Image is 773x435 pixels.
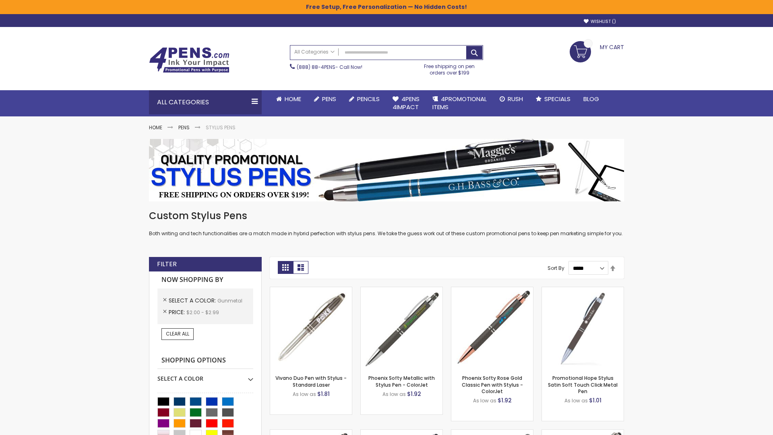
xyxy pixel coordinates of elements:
a: Home [270,90,308,108]
a: Phoenix Softy Metallic with Stylus Pen - ColorJet-Gunmetal [361,287,442,294]
a: Clear All [161,328,194,340]
a: Vivano Duo Pen with Stylus - Standard Laser [275,375,347,388]
img: Promotional Hope Stylus Satin Soft Touch Click Metal Pen-Gunmetal [542,287,624,369]
a: Promotional Hope Stylus Satin Soft Touch Click Metal Pen-Gunmetal [542,287,624,294]
a: Pens [178,124,190,131]
img: Vivano Duo Pen with Stylus - Standard Laser-Gunmetal [270,287,352,369]
a: Specials [529,90,577,108]
strong: Shopping Options [157,352,253,369]
div: All Categories [149,90,262,114]
span: 4Pens 4impact [393,95,420,111]
span: Blog [583,95,599,103]
img: Phoenix Softy Rose Gold Classic Pen with Stylus - ColorJet-Gunmetal [451,287,533,369]
span: $1.92 [407,390,421,398]
a: Phoenix Softy Metallic with Stylus Pen - ColorJet [368,375,435,388]
a: (888) 88-4PENS [297,64,335,70]
span: Rush [508,95,523,103]
a: Pencils [343,90,386,108]
strong: Now Shopping by [157,271,253,288]
span: Clear All [166,330,189,337]
div: Select A Color [157,369,253,383]
img: Phoenix Softy Metallic with Stylus Pen - ColorJet-Gunmetal [361,287,442,369]
span: Pencils [357,95,380,103]
span: Specials [544,95,570,103]
a: Rush [493,90,529,108]
a: Wishlist [584,19,616,25]
span: $1.92 [498,396,512,404]
span: Gunmetal [217,297,242,304]
a: Promotional Hope Stylus Satin Soft Touch Click Metal Pen [548,375,618,394]
strong: Stylus Pens [206,124,236,131]
a: 4Pens4impact [386,90,426,116]
a: Blog [577,90,606,108]
span: 4PROMOTIONAL ITEMS [432,95,487,111]
span: As low as [293,391,316,398]
div: Both writing and tech functionalities are a match made in hybrid perfection with stylus pens. We ... [149,209,624,237]
h1: Custom Stylus Pens [149,209,624,222]
span: All Categories [294,49,335,55]
span: $2.00 - $2.99 [186,309,219,316]
a: Phoenix Softy Rose Gold Classic Pen with Stylus - ColorJet [462,375,523,394]
label: Sort By [548,265,564,271]
span: As low as [473,397,496,404]
span: As low as [564,397,588,404]
span: Price [169,308,186,316]
span: Home [285,95,301,103]
img: 4Pens Custom Pens and Promotional Products [149,47,229,73]
span: $1.81 [317,390,330,398]
a: Pens [308,90,343,108]
div: Free shipping on pen orders over $199 [416,60,484,76]
a: Phoenix Softy Rose Gold Classic Pen with Stylus - ColorJet-Gunmetal [451,287,533,294]
span: As low as [382,391,406,398]
a: Vivano Duo Pen with Stylus - Standard Laser-Gunmetal [270,287,352,294]
strong: Filter [157,260,177,269]
img: Stylus Pens [149,139,624,201]
span: $1.01 [589,396,601,404]
strong: Grid [278,261,293,274]
span: - Call Now! [297,64,362,70]
span: Select A Color [169,296,217,304]
a: Home [149,124,162,131]
span: Pens [322,95,336,103]
a: All Categories [290,46,339,59]
a: 4PROMOTIONALITEMS [426,90,493,116]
